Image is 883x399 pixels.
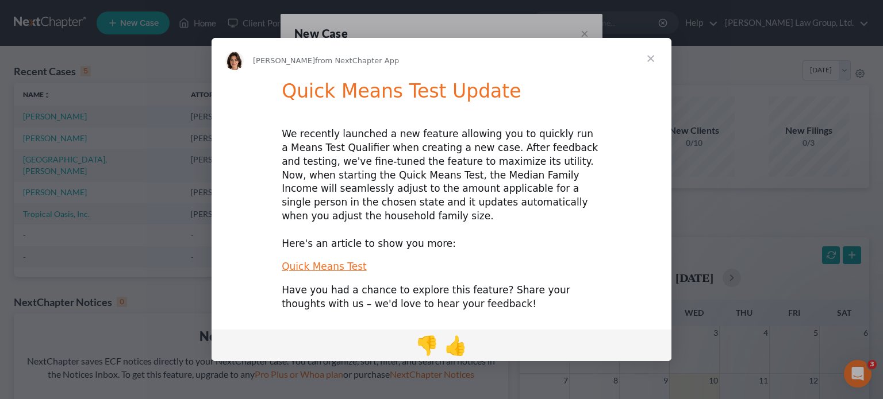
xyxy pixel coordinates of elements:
a: Quick Means Test [282,261,367,272]
div: We recently launched a new feature allowing you to quickly run a Means Test Qualifier when creati... [282,127,601,250]
span: thumbs up reaction [441,331,470,359]
h1: Quick Means Test Update [282,80,601,110]
img: Profile image for Emma [225,52,244,70]
span: [PERSON_NAME] [253,56,315,65]
span: 👎 [416,335,439,357]
span: 👍 [444,335,467,357]
span: from NextChapter App [315,56,399,65]
span: Close [630,38,671,79]
span: 1 reaction [413,331,441,359]
div: Have you had a chance to explore this feature? Share your thoughts with us – we'd love to hear yo... [282,284,601,311]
